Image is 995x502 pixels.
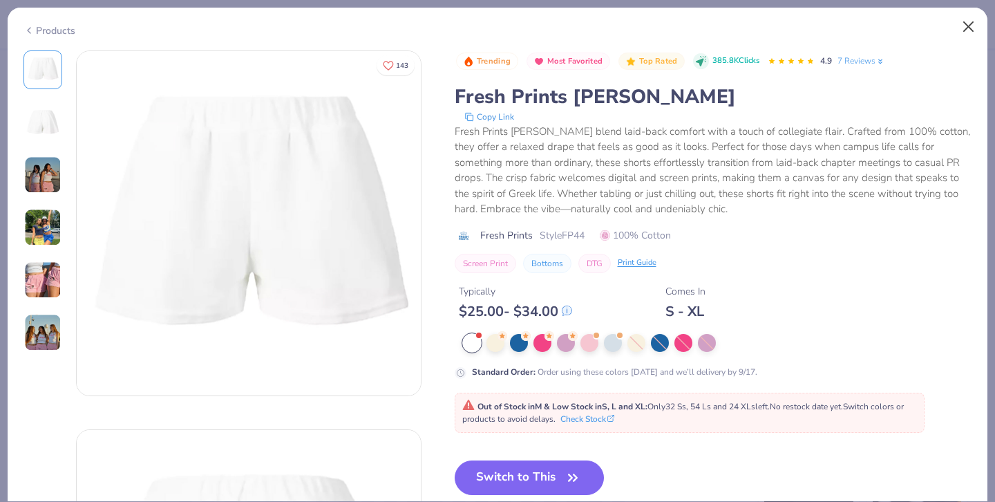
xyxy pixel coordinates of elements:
button: Like [377,55,415,75]
strong: & Low Stock in S, L and XL : [544,401,647,412]
strong: Out of Stock in M [477,401,544,412]
button: Switch to This [455,461,605,495]
button: Check Stock [560,413,614,425]
div: Products [23,24,75,38]
button: Close [956,14,982,40]
span: 143 [396,62,408,69]
img: Top Rated sort [625,56,636,67]
img: User generated content [24,156,61,194]
button: Badge Button [527,53,610,71]
span: Most Favorited [547,57,603,65]
button: Badge Button [456,53,518,71]
button: copy to clipboard [460,110,518,124]
img: Back [26,106,59,139]
button: Bottoms [523,254,571,273]
img: Front [77,51,421,396]
img: Trending sort [463,56,474,67]
span: Only 32 Ss, 54 Ls and 24 XLs left. Switch colors or products to avoid delays. [462,401,904,425]
img: User generated content [24,209,61,246]
img: Most Favorited sort [533,56,544,67]
div: Order using these colors [DATE] and we’ll delivery by 9/17. [472,366,757,378]
div: Comes In [665,284,705,299]
a: 7 Reviews [837,55,885,67]
span: Fresh Prints [480,228,533,243]
span: 4.9 [820,55,832,66]
div: Fresh Prints [PERSON_NAME] blend laid-back comfort with a touch of collegiate flair. Crafted from... [455,124,972,217]
img: User generated content [24,261,61,299]
button: Badge Button [618,53,685,71]
div: $ 25.00 - $ 34.00 [459,303,572,320]
button: DTG [578,254,611,273]
img: User generated content [24,314,61,351]
span: Top Rated [639,57,678,65]
span: Style FP44 [540,228,585,243]
span: No restock date yet. [770,401,843,412]
strong: Standard Order : [472,366,536,378]
span: Trending [477,57,511,65]
div: 4.9 Stars [768,50,815,73]
img: Front [26,53,59,86]
div: Print Guide [618,257,656,269]
div: S - XL [665,303,705,320]
button: Screen Print [455,254,516,273]
span: 100% Cotton [600,228,671,243]
img: brand logo [455,230,473,241]
div: Typically [459,284,572,299]
span: 385.8K Clicks [712,55,759,67]
div: Fresh Prints [PERSON_NAME] [455,84,972,110]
